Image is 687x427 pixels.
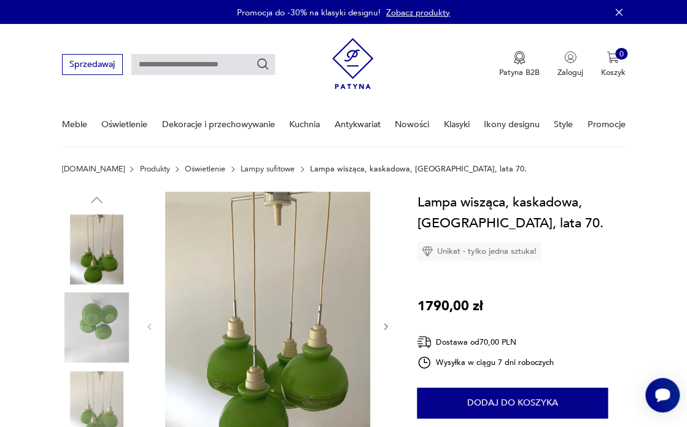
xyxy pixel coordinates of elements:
div: Dostawa od 70,00 PLN [417,334,553,350]
p: Lampa wisząca, kaskadowa, [GEOGRAPHIC_DATA], lata 70. [310,165,527,173]
button: Dodaj do koszyka [417,388,608,418]
img: Ikona diamentu [422,246,433,257]
p: Patyna B2B [499,67,540,78]
a: Ikony designu [484,103,539,146]
img: Ikonka użytkownika [564,51,576,63]
div: Unikat - tylko jedna sztuka! [417,242,541,261]
button: 0Koszyk [600,51,625,78]
img: Patyna - sklep z meblami i dekoracjami vintage [332,34,373,93]
p: Zaloguj [557,67,583,78]
h1: Lampa wisząca, kaskadowa, [GEOGRAPHIC_DATA], lata 70. [417,192,642,233]
a: Oświetlenie [185,165,225,173]
a: Oświetlenie [101,103,147,146]
a: Nowości [395,103,429,146]
div: 0 [615,48,627,60]
p: Koszyk [600,67,625,78]
p: 1790,00 zł [417,296,483,316]
button: Sprzedawaj [62,54,123,74]
a: Dekoracje i przechowywanie [162,103,275,146]
button: Szukaj [256,58,270,71]
a: [DOMAIN_NAME] [62,165,125,173]
p: Promocja do -30% na klasyki designu! [237,7,381,18]
a: Lampy sufitowe [241,165,295,173]
img: Ikona medalu [513,51,526,65]
a: Sprzedawaj [62,61,123,69]
a: Zobacz produkty [386,7,450,18]
img: Ikona dostawy [417,334,432,350]
img: Zdjęcie produktu Lampa wisząca, kaskadowa, zielona, lata 70. [62,214,132,284]
button: Patyna B2B [499,51,540,78]
a: Klasyki [444,103,470,146]
a: Style [554,103,573,146]
a: Kuchnia [289,103,320,146]
img: Zdjęcie produktu Lampa wisząca, kaskadowa, zielona, lata 70. [62,292,132,362]
img: Ikona koszyka [607,51,619,63]
a: Produkty [139,165,169,173]
iframe: Smartsupp widget button [645,378,680,412]
button: Zaloguj [557,51,583,78]
a: Ikona medaluPatyna B2B [499,51,540,78]
a: Promocje [587,103,625,146]
div: Wysyłka w ciągu 7 dni roboczych [417,355,553,370]
a: Meble [62,103,87,146]
a: Antykwariat [335,103,381,146]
